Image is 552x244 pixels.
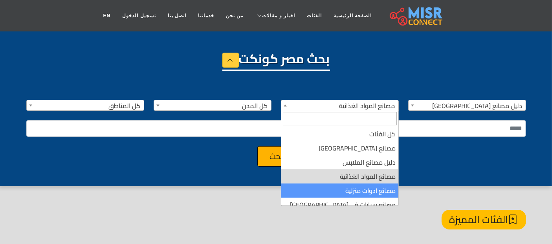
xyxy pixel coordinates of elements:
span: كل المدن [154,100,271,111]
a: من نحن [220,8,249,23]
a: خدماتنا [192,8,220,23]
a: اتصل بنا [162,8,192,23]
h1: بحث مصر كونكت [222,51,330,71]
span: كل المناطق [27,100,144,111]
span: اخبار و مقالات [262,12,295,19]
a: EN [97,8,117,23]
button: بحث [257,146,295,167]
a: تسجيل الدخول [116,8,161,23]
li: مصانع ادوات منزلية [281,183,398,198]
a: الصفحة الرئيسية [328,8,378,23]
span: مصانع المواد الغذائية [281,100,399,111]
a: الفئات [301,8,328,23]
li: مصانع سيارات في [GEOGRAPHIC_DATA] [281,198,398,212]
li: كل الفئات [281,127,398,141]
li: مصانع المواد الغذائية [281,169,398,183]
img: main.misr_connect [390,6,442,26]
span: مصانع المواد الغذائية [281,100,398,111]
span: كل المناطق [26,100,144,111]
li: دليل مصانع الملابس [281,155,398,169]
input: Search [283,112,397,125]
span: دليل مصانع مصر [408,100,526,111]
a: اخبار و مقالات [249,8,301,23]
li: مصانع [GEOGRAPHIC_DATA] [281,141,398,155]
span: دليل مصانع مصر [409,100,526,111]
h4: الفئات المميزة [442,210,526,229]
